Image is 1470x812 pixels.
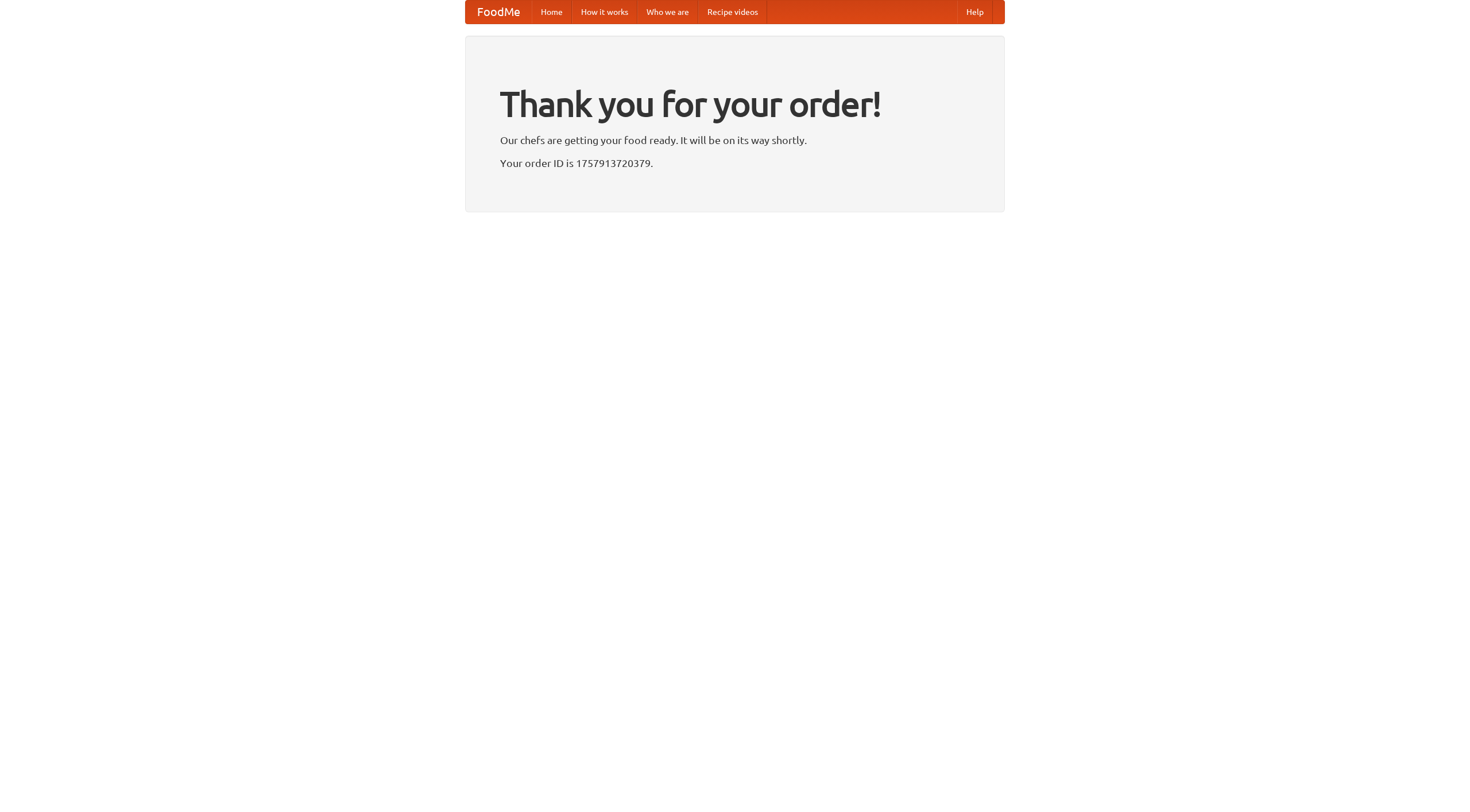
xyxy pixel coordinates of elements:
p: Your order ID is 1757913720379. [500,154,970,172]
a: Recipe videos [698,1,767,24]
a: How it works [572,1,637,24]
h1: Thank you for your order! [500,76,970,131]
a: Help [957,1,993,24]
a: Home [532,1,572,24]
a: Who we are [637,1,698,24]
a: FoodMe [466,1,532,24]
p: Our chefs are getting your food ready. It will be on its way shortly. [500,131,970,149]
